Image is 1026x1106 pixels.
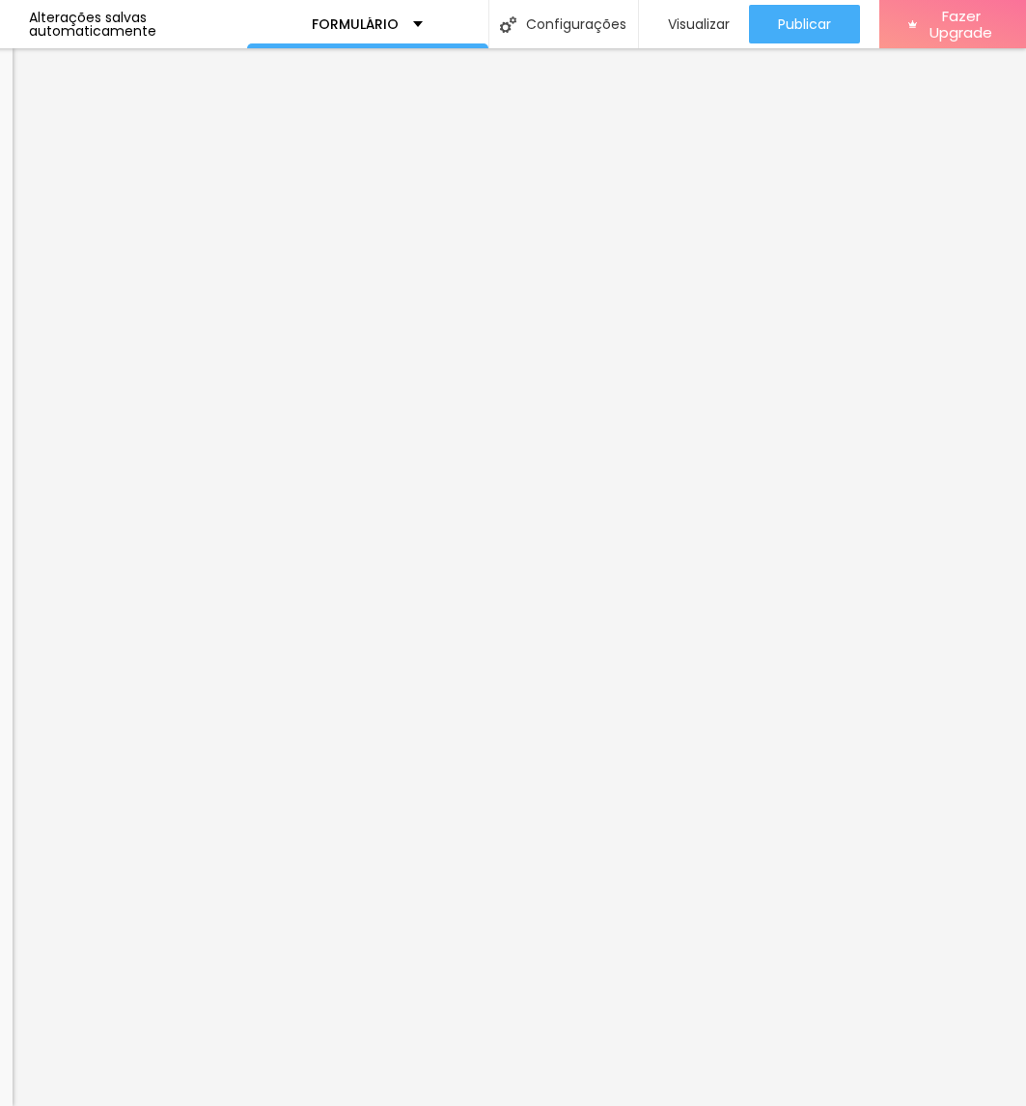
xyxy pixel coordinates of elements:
span: Publicar [778,16,831,32]
span: Fazer Upgrade [925,8,997,42]
button: Visualizar [639,5,749,43]
span: Visualizar [668,16,730,32]
div: Alterações salvas automaticamente [29,11,247,38]
button: Publicar [749,5,860,43]
img: Icone [500,16,516,33]
p: FORMULÁRIO [312,17,399,31]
